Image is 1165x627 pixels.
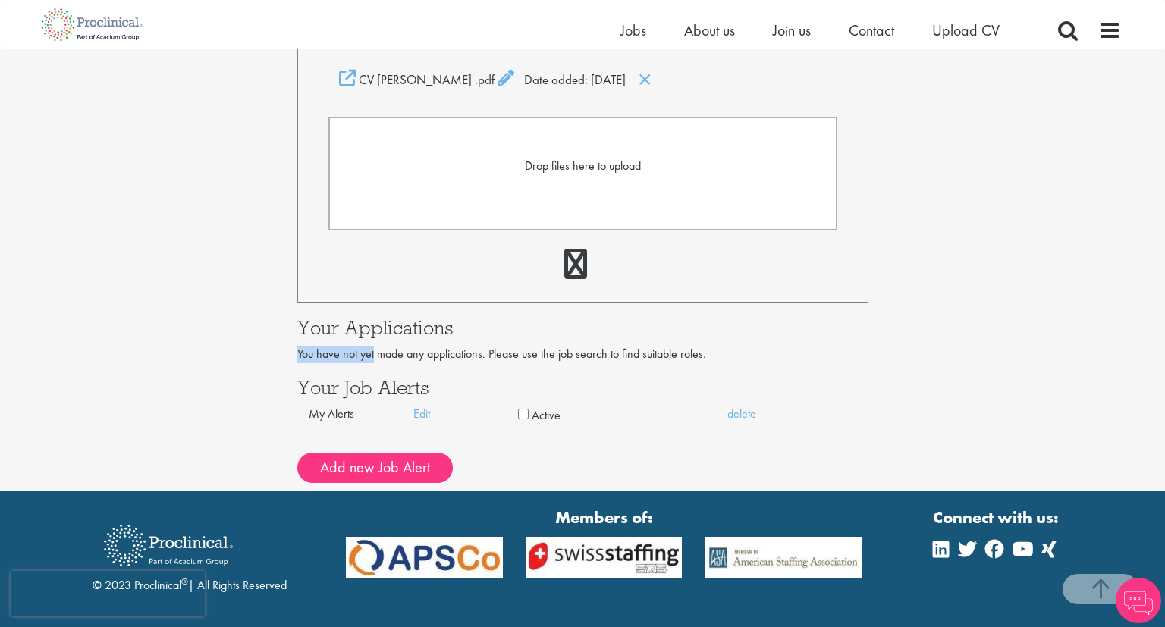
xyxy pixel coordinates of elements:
[773,20,811,40] a: Join us
[514,537,694,578] img: APSCo
[475,71,495,88] span: .pdf
[328,30,837,50] h3: Candidate files
[413,406,518,423] a: Edit
[693,537,873,578] img: APSCo
[297,453,453,483] button: Add new Job Alert
[932,20,1000,40] a: Upload CV
[1116,578,1161,623] img: Chatbot
[309,406,413,423] div: My Alerts
[620,20,646,40] a: Jobs
[11,571,205,616] iframe: reCAPTCHA
[849,20,894,40] a: Contact
[297,378,868,397] h3: Your Job Alerts
[297,318,868,337] h3: Your Applications
[334,537,514,578] img: APSCo
[684,20,735,40] a: About us
[933,506,1062,529] strong: Connect with us:
[727,406,832,423] a: delete
[297,346,868,363] div: You have not yet made any applications. Please use the job search to find suitable roles.
[93,513,287,594] div: © 2023 Proclinical | All Rights Reserved
[525,158,641,174] span: Drop files here to upload
[532,407,561,425] label: Active
[359,71,472,88] span: CV [PERSON_NAME]
[346,506,862,529] strong: Members of:
[93,514,244,577] img: Proclinical Recruitment
[328,70,837,89] div: Date added: [DATE]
